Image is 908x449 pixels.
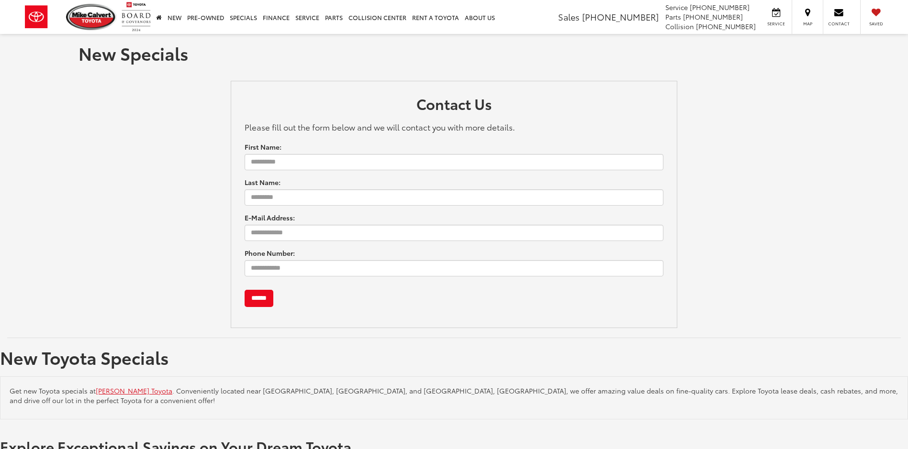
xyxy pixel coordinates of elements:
label: Phone Number: [245,248,295,258]
a: [PERSON_NAME] Toyota [96,386,172,395]
span: [PHONE_NUMBER] [582,11,659,23]
span: Collision [665,22,694,31]
span: Map [797,21,818,27]
img: Mike Calvert Toyota [66,4,117,30]
p: Get new Toyota specials at . Conveniently located near [GEOGRAPHIC_DATA], [GEOGRAPHIC_DATA], and ... [10,386,898,405]
span: Contact [828,21,850,27]
span: Service [765,21,787,27]
label: E-Mail Address: [245,213,295,222]
span: Parts [665,12,681,22]
p: Please fill out the form below and we will contact you with more details. [245,121,664,132]
span: [PHONE_NUMBER] [696,22,756,31]
span: [PHONE_NUMBER] [690,2,750,12]
span: [PHONE_NUMBER] [683,12,743,22]
span: Service [665,2,688,12]
h1: New Specials [78,44,830,63]
h2: Contact Us [245,96,664,116]
label: First Name: [245,142,281,152]
label: Last Name: [245,177,280,187]
span: Saved [865,21,886,27]
span: Sales [558,11,580,23]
